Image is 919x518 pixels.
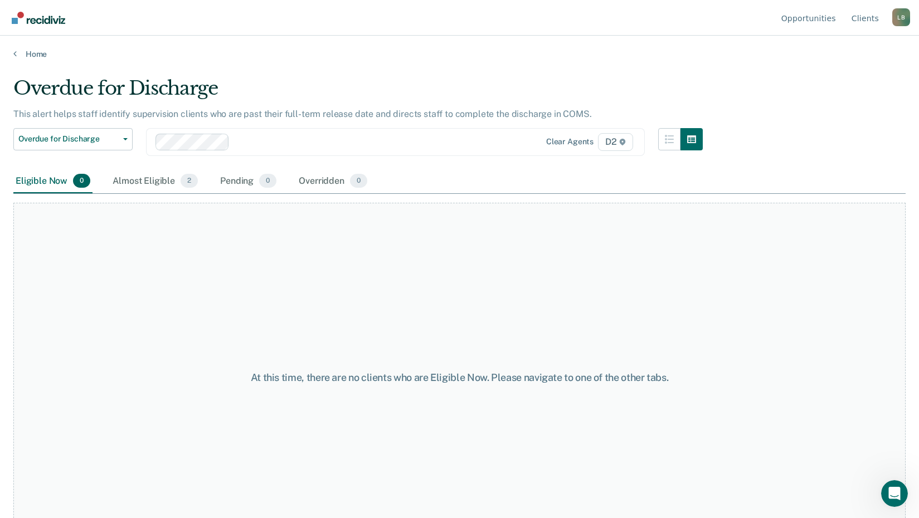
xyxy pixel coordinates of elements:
[259,174,276,188] span: 0
[13,128,133,150] button: Overdue for Discharge
[13,109,592,119] p: This alert helps staff identify supervision clients who are past their full-term release date and...
[350,174,367,188] span: 0
[296,169,369,194] div: Overridden0
[13,49,906,59] a: Home
[73,174,90,188] span: 0
[892,8,910,26] button: Profile dropdown button
[218,169,279,194] div: Pending0
[237,372,683,384] div: At this time, there are no clients who are Eligible Now. Please navigate to one of the other tabs.
[110,169,200,194] div: Almost Eligible2
[12,12,65,24] img: Recidiviz
[181,174,198,188] span: 2
[892,8,910,26] div: L B
[881,480,908,507] iframe: Intercom live chat
[13,77,703,109] div: Overdue for Discharge
[546,137,594,146] div: Clear agents
[598,133,633,151] span: D2
[13,169,93,194] div: Eligible Now0
[18,134,119,144] span: Overdue for Discharge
